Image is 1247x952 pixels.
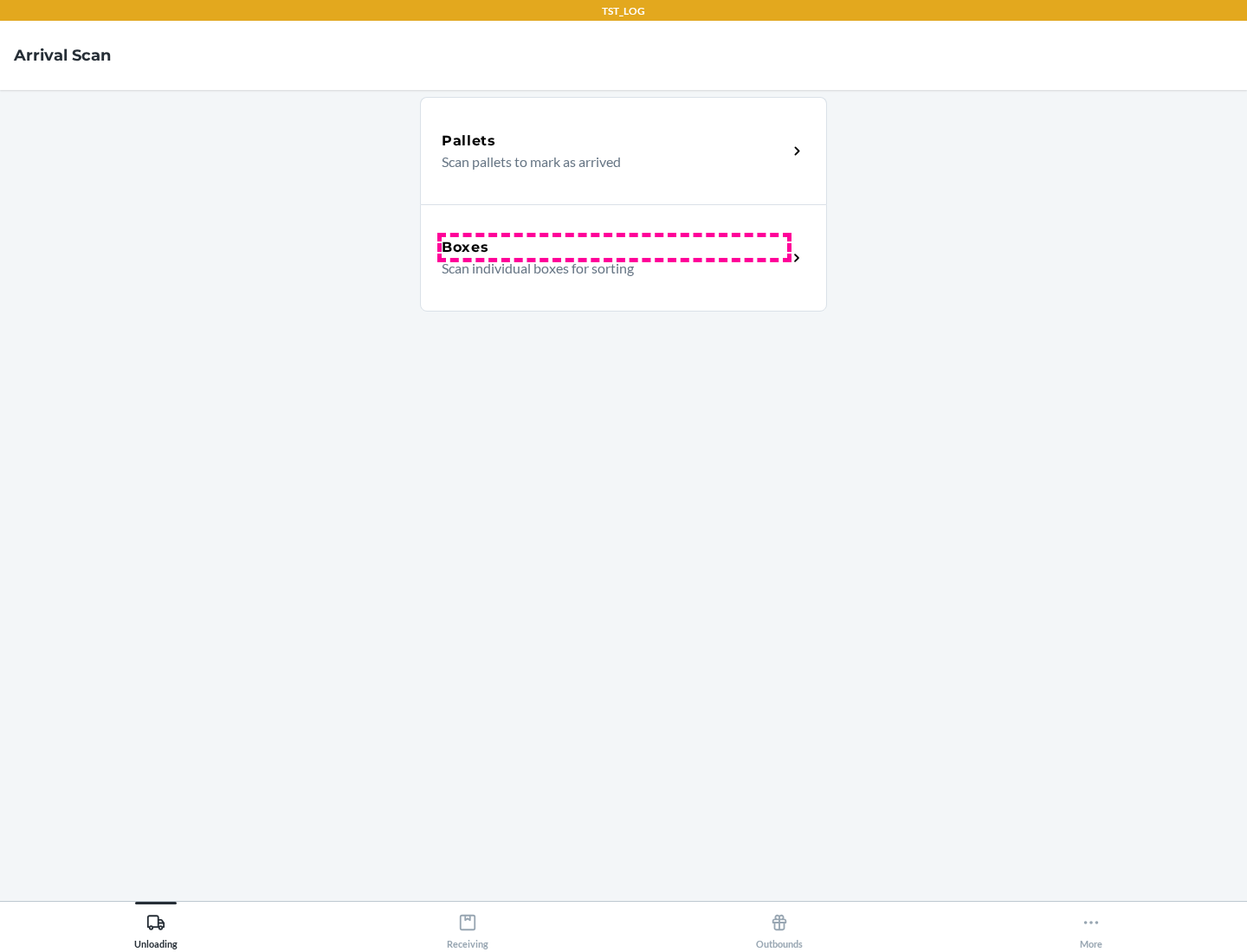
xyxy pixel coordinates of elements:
[134,906,178,949] div: Unloading
[14,44,111,67] h4: Arrival Scan
[756,906,803,949] div: Outbounds
[442,237,489,258] h5: Boxes
[420,97,827,204] a: PalletsScan pallets to mark as arrived
[1080,906,1102,949] div: More
[420,204,827,312] a: BoxesScan individual boxes for sorting
[447,906,488,949] div: Receiving
[602,3,645,19] p: TST_LOG
[935,902,1247,949] button: More
[442,258,773,279] p: Scan individual boxes for sorting
[442,151,773,172] p: Scan pallets to mark as arrived
[442,131,496,151] h5: Pallets
[623,902,935,949] button: Outbounds
[312,902,623,949] button: Receiving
